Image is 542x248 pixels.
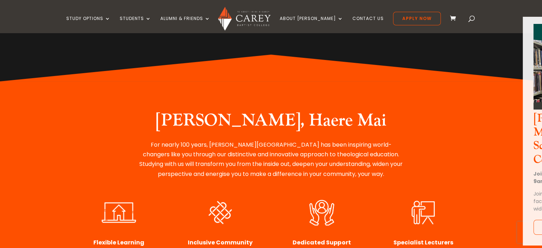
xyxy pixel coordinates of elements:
a: Students [120,16,151,33]
img: Diverse & Inclusive WHITE [196,198,244,227]
h2: [PERSON_NAME], Haere Mai [138,110,405,135]
img: Expert Lecturers WHITE [399,198,447,227]
a: About [PERSON_NAME] [280,16,343,33]
img: Flexible Learning WHITE [95,198,143,227]
strong: Inclusive Community [188,238,253,247]
strong: Specialist Lecturers [393,238,453,247]
a: Contact Us [352,16,384,33]
img: Carey Baptist College [218,7,270,31]
a: Study Options [66,16,110,33]
p: For nearly 100 years, [PERSON_NAME][GEOGRAPHIC_DATA] has been inspiring world-changers like you t... [138,140,405,179]
img: Dedicated Support WHITE [299,198,345,227]
strong: Dedicated Support [293,238,351,247]
strong: Flexible Learning [93,238,144,247]
a: Alumni & Friends [160,16,210,33]
a: Apply Now [393,12,441,25]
